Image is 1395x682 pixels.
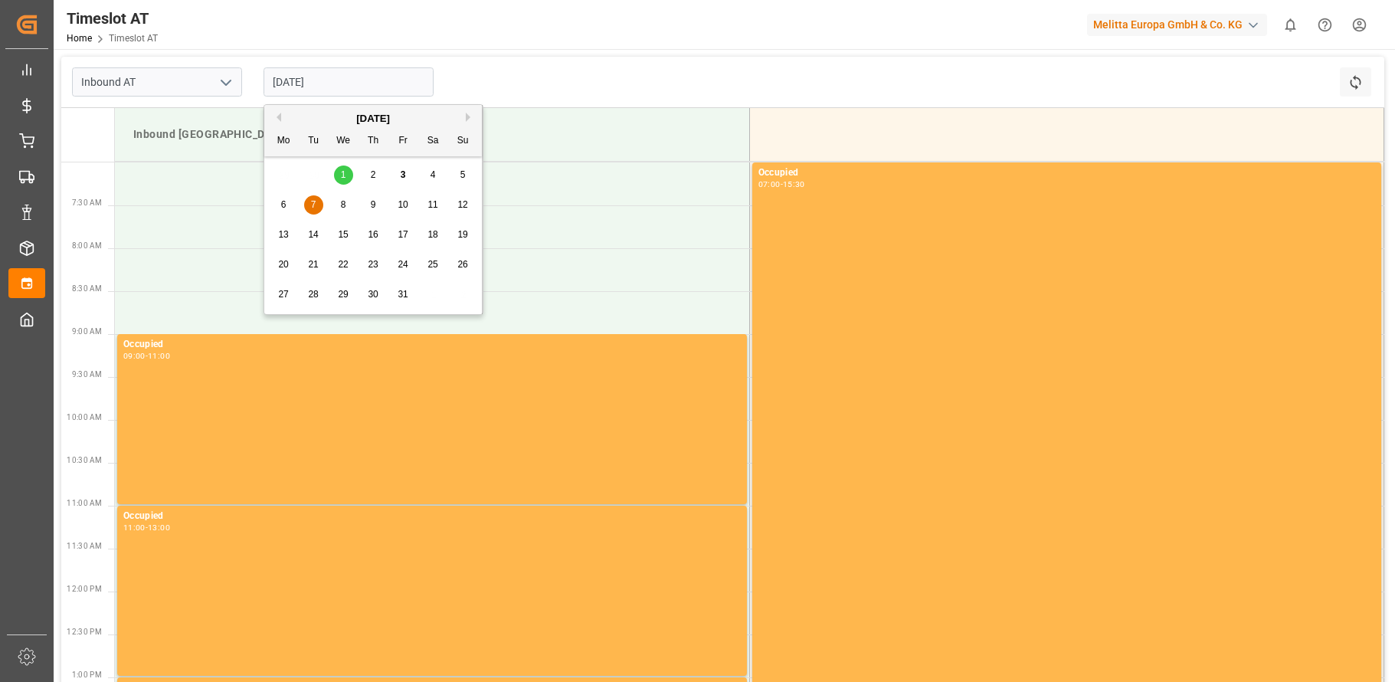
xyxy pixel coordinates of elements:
[123,352,146,359] div: 09:00
[67,585,102,593] span: 12:00 PM
[146,524,148,531] div: -
[454,132,473,151] div: Su
[67,499,102,507] span: 11:00 AM
[308,259,318,270] span: 21
[274,255,293,274] div: Choose Monday, October 20th, 2025
[758,181,781,188] div: 07:00
[72,67,242,97] input: Type to search/select
[427,259,437,270] span: 25
[67,456,102,464] span: 10:30 AM
[308,229,318,240] span: 14
[274,195,293,215] div: Choose Monday, October 6th, 2025
[371,169,376,180] span: 2
[466,113,475,122] button: Next Month
[364,255,383,274] div: Choose Thursday, October 23rd, 2025
[341,169,346,180] span: 1
[278,289,288,300] span: 27
[72,284,102,293] span: 8:30 AM
[334,132,353,151] div: We
[334,195,353,215] div: Choose Wednesday, October 8th, 2025
[67,628,102,636] span: 12:30 PM
[424,132,443,151] div: Sa
[427,229,437,240] span: 18
[127,120,737,149] div: Inbound [GEOGRAPHIC_DATA]
[1273,8,1308,42] button: show 0 new notifications
[72,370,102,379] span: 9:30 AM
[304,225,323,244] div: Choose Tuesday, October 14th, 2025
[123,337,741,352] div: Occupied
[431,169,436,180] span: 4
[460,169,466,180] span: 5
[123,524,146,531] div: 11:00
[72,327,102,336] span: 9:00 AM
[146,352,148,359] div: -
[1087,14,1267,36] div: Melitta Europa GmbH & Co. KG
[334,225,353,244] div: Choose Wednesday, October 15th, 2025
[364,225,383,244] div: Choose Thursday, October 16th, 2025
[401,169,406,180] span: 3
[304,132,323,151] div: Tu
[454,195,473,215] div: Choose Sunday, October 12th, 2025
[304,195,323,215] div: Choose Tuesday, October 7th, 2025
[1087,10,1273,39] button: Melitta Europa GmbH & Co. KG
[67,7,158,30] div: Timeslot AT
[457,199,467,210] span: 12
[454,255,473,274] div: Choose Sunday, October 26th, 2025
[781,181,783,188] div: -
[278,259,288,270] span: 20
[454,166,473,185] div: Choose Sunday, October 5th, 2025
[334,285,353,304] div: Choose Wednesday, October 29th, 2025
[123,509,741,524] div: Occupied
[371,199,376,210] span: 9
[1308,8,1342,42] button: Help Center
[398,289,408,300] span: 31
[72,198,102,207] span: 7:30 AM
[67,413,102,421] span: 10:00 AM
[338,289,348,300] span: 29
[394,285,413,304] div: Choose Friday, October 31st, 2025
[278,229,288,240] span: 13
[304,255,323,274] div: Choose Tuesday, October 21st, 2025
[148,352,170,359] div: 11:00
[269,160,478,310] div: month 2025-10
[394,225,413,244] div: Choose Friday, October 17th, 2025
[281,199,287,210] span: 6
[368,289,378,300] span: 30
[67,33,92,44] a: Home
[394,255,413,274] div: Choose Friday, October 24th, 2025
[338,259,348,270] span: 22
[334,166,353,185] div: Choose Wednesday, October 1st, 2025
[308,289,318,300] span: 28
[304,285,323,304] div: Choose Tuesday, October 28th, 2025
[424,255,443,274] div: Choose Saturday, October 25th, 2025
[364,285,383,304] div: Choose Thursday, October 30th, 2025
[783,181,805,188] div: 15:30
[368,229,378,240] span: 16
[274,225,293,244] div: Choose Monday, October 13th, 2025
[274,132,293,151] div: Mo
[341,199,346,210] span: 8
[398,199,408,210] span: 10
[394,132,413,151] div: Fr
[264,111,482,126] div: [DATE]
[398,229,408,240] span: 17
[272,113,281,122] button: Previous Month
[394,166,413,185] div: Choose Friday, October 3rd, 2025
[338,229,348,240] span: 15
[398,259,408,270] span: 24
[364,195,383,215] div: Choose Thursday, October 9th, 2025
[368,259,378,270] span: 23
[457,259,467,270] span: 26
[427,199,437,210] span: 11
[457,229,467,240] span: 19
[424,225,443,244] div: Choose Saturday, October 18th, 2025
[364,166,383,185] div: Choose Thursday, October 2nd, 2025
[67,542,102,550] span: 11:30 AM
[334,255,353,274] div: Choose Wednesday, October 22nd, 2025
[274,285,293,304] div: Choose Monday, October 27th, 2025
[214,70,237,94] button: open menu
[758,166,1375,181] div: Occupied
[454,225,473,244] div: Choose Sunday, October 19th, 2025
[364,132,383,151] div: Th
[311,199,316,210] span: 7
